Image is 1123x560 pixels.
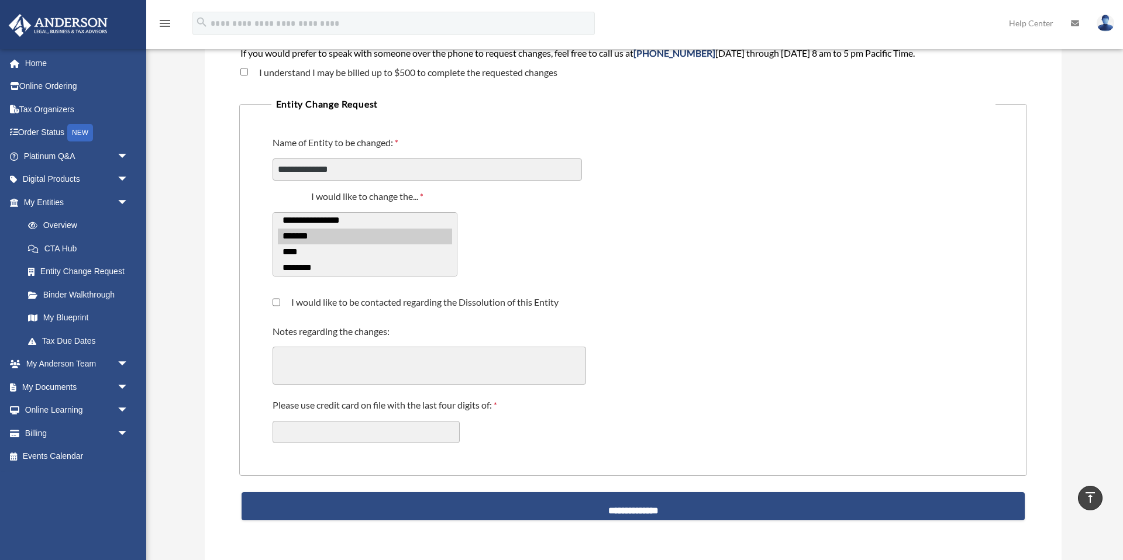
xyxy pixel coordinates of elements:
[271,96,995,112] legend: Entity Change Request
[16,214,146,237] a: Overview
[16,306,146,330] a: My Blueprint
[1097,15,1114,32] img: User Pic
[8,51,146,75] a: Home
[8,98,146,121] a: Tax Organizers
[16,283,146,306] a: Binder Walkthrough
[273,190,465,205] label: I would like to change the...
[117,191,140,215] span: arrow_drop_down
[5,14,111,37] img: Anderson Advisors Platinum Portal
[117,375,140,399] span: arrow_drop_down
[117,421,140,445] span: arrow_drop_down
[273,325,392,340] label: Notes regarding the changes:
[117,168,140,192] span: arrow_drop_down
[8,352,146,376] a: My Anderson Teamarrow_drop_down
[158,16,172,30] i: menu
[117,399,140,423] span: arrow_drop_down
[1078,486,1103,510] a: vertical_align_top
[8,421,146,445] a: Billingarrow_drop_down
[8,121,146,145] a: Order StatusNEW
[16,329,146,352] a: Tax Due Dates
[8,399,146,422] a: Online Learningarrow_drop_down
[1083,490,1097,504] i: vertical_align_top
[16,237,146,260] a: CTA Hub
[67,124,93,141] div: NEW
[8,375,146,399] a: My Documentsarrow_drop_down
[117,352,140,376] span: arrow_drop_down
[158,20,172,30] a: menu
[16,260,140,284] a: Entity Change Request
[195,16,208,29] i: search
[280,298,559,307] label: I would like to be contacted regarding the Dissolution of this Entity
[117,144,140,168] span: arrow_drop_down
[273,399,500,414] label: Please use credit card on file with the last four digits of:
[633,47,715,58] span: [PHONE_NUMBER]
[8,144,146,168] a: Platinum Q&Aarrow_drop_down
[8,168,146,191] a: Digital Productsarrow_drop_down
[8,75,146,98] a: Online Ordering
[8,191,146,214] a: My Entitiesarrow_drop_down
[8,445,146,468] a: Events Calendar
[273,136,401,151] label: Name of Entity to be changed:
[248,68,557,77] label: I understand I may be billed up to $500 to complete the requested changes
